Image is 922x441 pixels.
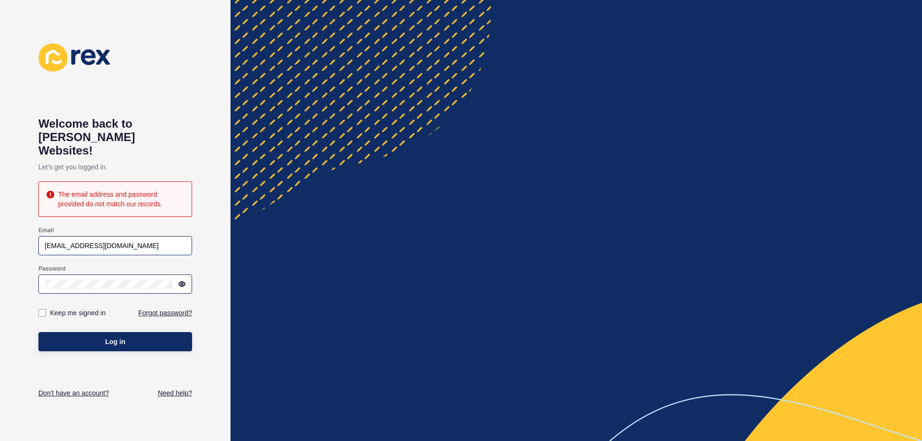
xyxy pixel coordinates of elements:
label: Password [38,265,66,273]
a: Forgot password? [138,308,192,318]
span: Log in [105,337,125,346]
a: Need help? [158,388,192,398]
p: Let's get you logged in. [38,157,192,177]
div: The email address and password provided do not match our records. [58,190,184,209]
input: e.g. name@company.com [45,241,186,250]
a: Don't have an account? [38,388,109,398]
h1: Welcome back to [PERSON_NAME] Websites! [38,117,192,157]
label: Email [38,226,54,234]
button: Log in [38,332,192,351]
label: Keep me signed in [50,308,106,318]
